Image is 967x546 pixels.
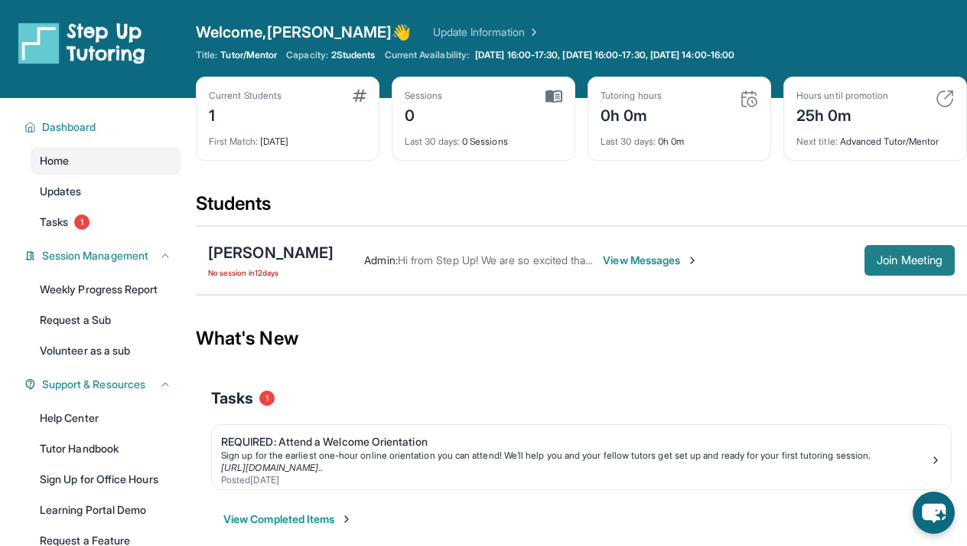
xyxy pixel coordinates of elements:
[36,248,171,263] button: Session Management
[31,306,181,334] a: Request a Sub
[18,21,145,64] img: logo
[74,214,90,230] span: 1
[209,136,258,147] span: First Match :
[364,253,397,266] span: Admin :
[212,425,951,489] a: REQUIRED: Attend a Welcome OrientationSign up for the earliest one-hour online orientation you ca...
[209,102,282,126] div: 1
[686,254,698,266] img: Chevron-Right
[208,242,334,263] div: [PERSON_NAME]
[196,191,967,225] div: Students
[936,90,954,108] img: card
[196,49,217,61] span: Title:
[877,256,943,265] span: Join Meeting
[405,102,443,126] div: 0
[42,377,145,392] span: Support & Resources
[31,435,181,463] a: Tutor Handbook
[864,245,955,276] button: Join Meeting
[475,49,734,61] span: [DATE] 16:00-17:30, [DATE] 16:00-17:30, [DATE] 14:00-16:00
[601,102,662,126] div: 0h 0m
[42,248,148,263] span: Session Management
[31,404,181,432] a: Help Center
[221,474,930,486] div: Posted [DATE]
[331,49,376,61] span: 2 Students
[286,49,328,61] span: Capacity:
[42,119,96,135] span: Dashboard
[221,434,930,450] div: REQUIRED: Attend a Welcome Orientation
[796,126,954,148] div: Advanced Tutor/Mentor
[221,462,323,473] a: [URL][DOMAIN_NAME]..
[796,102,888,126] div: 25h 0m
[208,266,334,279] span: No session in 12 days
[31,496,181,524] a: Learning Portal Demo
[259,391,275,406] span: 1
[601,126,758,148] div: 0h 0m
[221,450,930,462] div: Sign up for the earliest one-hour online orientation you can attend! We’ll help you and your fell...
[209,126,366,148] div: [DATE]
[40,214,68,230] span: Tasks
[40,153,69,168] span: Home
[913,492,955,534] button: chat-button
[220,49,277,61] span: Tutor/Mentor
[31,466,181,493] a: Sign Up for Office Hours
[385,49,469,61] span: Current Availability:
[405,136,460,147] span: Last 30 days :
[31,178,181,205] a: Updates
[31,147,181,175] a: Home
[525,25,540,40] img: Chevron Right
[36,377,171,392] button: Support & Resources
[40,184,82,199] span: Updates
[405,90,443,102] div: Sessions
[223,512,353,527] button: View Completed Items
[405,126,562,148] div: 0 Sessions
[472,49,737,61] a: [DATE] 16:00-17:30, [DATE] 16:00-17:30, [DATE] 14:00-16:00
[740,90,758,108] img: card
[433,25,540,40] a: Update Information
[36,119,171,135] button: Dashboard
[603,253,698,268] span: View Messages
[796,136,838,147] span: Next title :
[31,276,181,303] a: Weekly Progress Report
[601,90,662,102] div: Tutoring hours
[545,90,562,103] img: card
[211,387,253,409] span: Tasks
[796,90,888,102] div: Hours until promotion
[31,337,181,365] a: Volunteer as a sub
[31,208,181,236] a: Tasks1
[196,21,412,43] span: Welcome, [PERSON_NAME] 👋
[196,305,967,372] div: What's New
[209,90,282,102] div: Current Students
[353,90,366,102] img: card
[601,136,656,147] span: Last 30 days :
